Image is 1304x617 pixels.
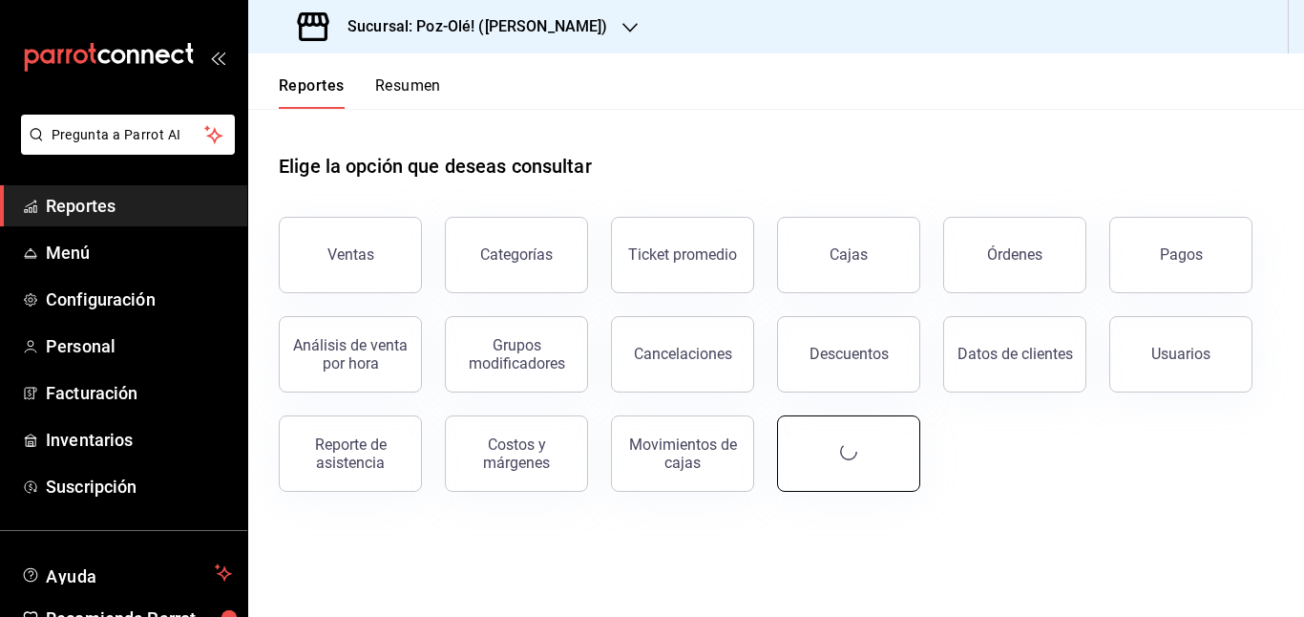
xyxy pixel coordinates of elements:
div: Órdenes [987,245,1042,264]
div: Análisis de venta por hora [291,336,410,372]
span: Configuración [46,287,232,312]
div: Usuarios [1151,345,1210,363]
button: Reporte de asistencia [279,415,422,492]
h1: Elige la opción que deseas consultar [279,152,592,181]
button: Costos y márgenes [445,415,588,492]
button: Usuarios [1109,316,1252,393]
div: Grupos modificadores [457,336,576,372]
h3: Sucursal: Poz-Olé! ([PERSON_NAME]) [332,15,607,38]
button: Pregunta a Parrot AI [21,115,235,155]
button: Ticket promedio [611,217,754,293]
span: Ayuda [46,562,207,585]
span: Pregunta a Parrot AI [52,125,205,145]
div: Reporte de asistencia [291,436,410,472]
div: Cajas [830,245,868,264]
button: Pagos [1109,217,1252,293]
div: Pagos [1160,245,1203,264]
button: Cancelaciones [611,316,754,393]
div: Movimientos de cajas [623,436,742,472]
button: Descuentos [777,316,920,393]
span: Facturación [46,380,232,406]
div: Ventas [327,245,374,264]
span: Inventarios [46,427,232,453]
button: Grupos modificadores [445,316,588,393]
div: Cancelaciones [634,345,732,363]
button: Ventas [279,217,422,293]
button: Análisis de venta por hora [279,316,422,393]
button: Categorías [445,217,588,293]
button: Reportes [279,76,345,109]
div: navigation tabs [279,76,441,109]
button: Órdenes [943,217,1086,293]
div: Datos de clientes [957,345,1073,363]
button: Resumen [375,76,441,109]
span: Suscripción [46,474,232,500]
button: Datos de clientes [943,316,1086,393]
a: Pregunta a Parrot AI [13,138,235,159]
span: Personal [46,333,232,359]
button: Movimientos de cajas [611,415,754,492]
button: open_drawer_menu [210,50,225,65]
div: Descuentos [810,345,889,363]
span: Menú [46,240,232,266]
span: Reportes [46,193,232,219]
div: Costos y márgenes [457,436,576,472]
div: Ticket promedio [628,245,737,264]
div: Categorías [480,245,553,264]
button: Cajas [777,217,920,293]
